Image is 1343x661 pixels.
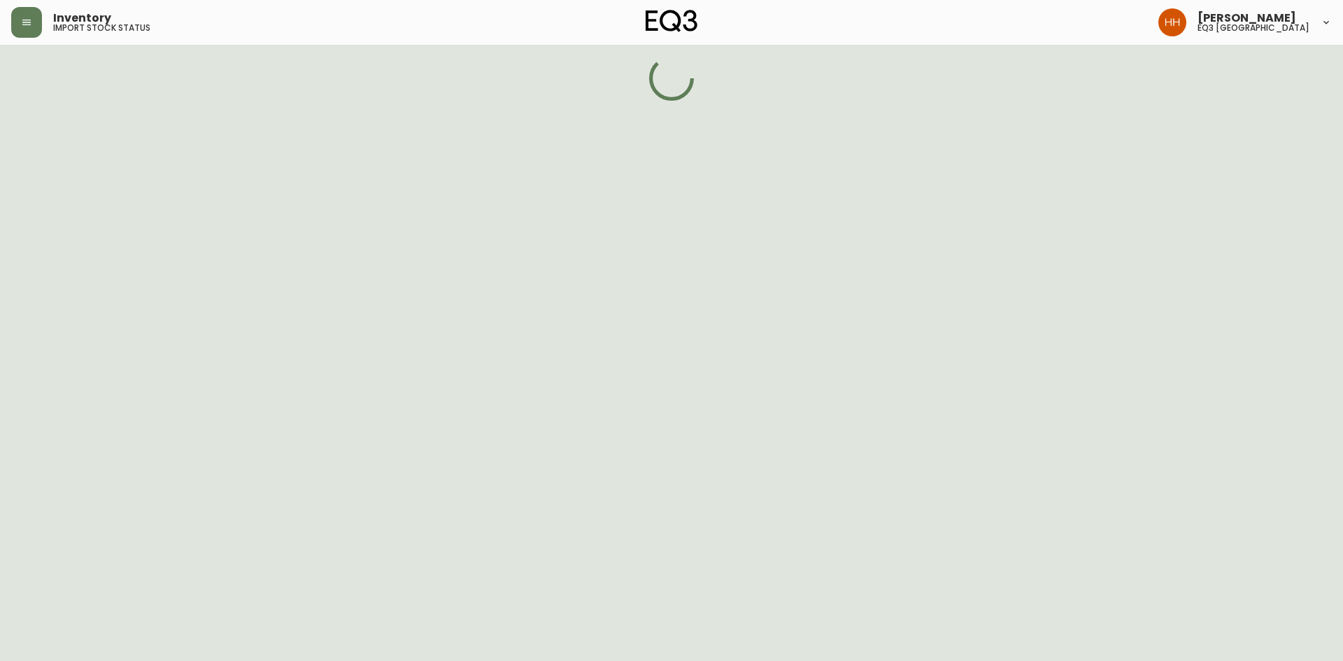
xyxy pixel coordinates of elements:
h5: eq3 [GEOGRAPHIC_DATA] [1198,24,1309,32]
span: [PERSON_NAME] [1198,13,1296,24]
span: Inventory [53,13,111,24]
h5: import stock status [53,24,150,32]
img: logo [646,10,697,32]
img: 6b766095664b4c6b511bd6e414aa3971 [1158,8,1186,36]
